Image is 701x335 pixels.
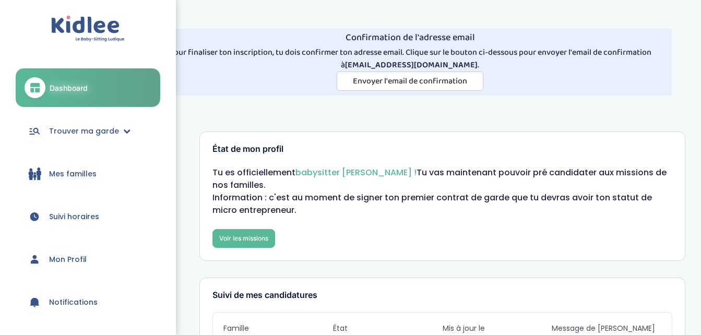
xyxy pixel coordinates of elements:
[153,33,668,43] h4: Confirmation de l'adresse email
[212,145,672,154] h3: État de mon profil
[49,169,97,180] span: Mes familles
[16,198,160,235] a: Suivi horaires
[16,112,160,150] a: Trouver ma garde
[443,323,552,334] span: Mis à jour le
[212,192,672,217] p: Information : c'est au moment de signer ton premier contrat de garde que tu devras avoir ton stat...
[49,254,87,265] span: Mon Profil
[49,211,99,222] span: Suivi horaires
[223,323,333,334] span: Famille
[345,58,478,71] strong: [EMAIL_ADDRESS][DOMAIN_NAME]
[337,71,483,91] button: Envoyer l'email de confirmation
[153,46,668,71] p: Pour finaliser ton inscription, tu dois confirmer ton adresse email. Clique sur le bouton ci-dess...
[49,126,119,137] span: Trouver ma garde
[212,166,672,192] p: Tu es officiellement Tu vas maintenant pouvoir pré candidater aux missions de nos familles.
[16,155,160,193] a: Mes familles
[16,283,160,321] a: Notifications
[212,229,275,248] a: Voir les missions
[552,323,661,334] span: Message de [PERSON_NAME]
[16,68,160,107] a: Dashboard
[51,16,125,42] img: logo.svg
[333,323,443,334] span: État
[353,75,467,88] span: Envoyer l'email de confirmation
[49,297,98,308] span: Notifications
[212,291,672,300] h3: Suivi de mes candidatures
[50,82,88,93] span: Dashboard
[16,241,160,278] a: Mon Profil
[295,166,417,178] span: babysitter [PERSON_NAME] !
